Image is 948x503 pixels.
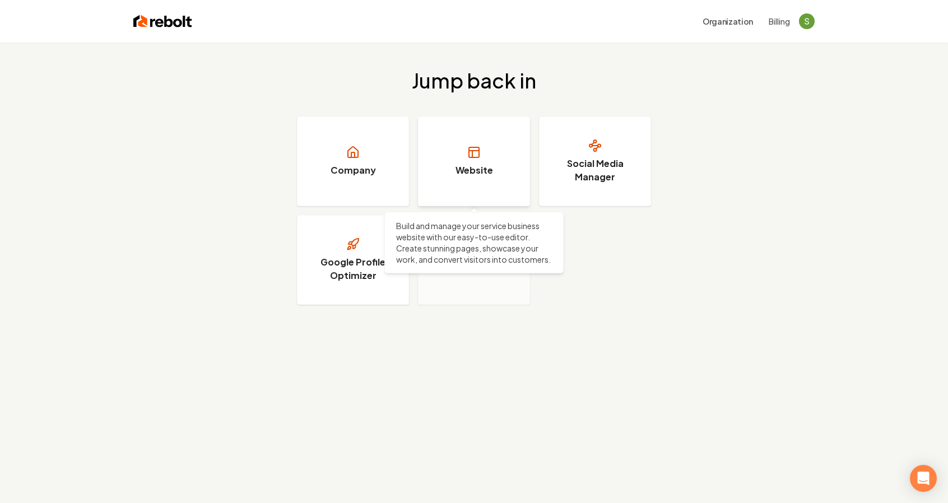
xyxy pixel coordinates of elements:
[799,13,815,29] button: Open user button
[799,13,815,29] img: Sales Champion
[910,465,937,492] div: Open Intercom Messenger
[553,157,637,184] h3: Social Media Manager
[412,69,536,92] h2: Jump back in
[331,164,376,177] h3: Company
[396,220,552,265] p: Build and manage your service business website with our easy-to-use editor. Create stunning pages...
[133,13,192,29] img: Rebolt Logo
[696,11,760,31] button: Organization
[456,164,493,177] h3: Website
[418,117,530,206] a: Website
[311,255,395,282] h3: Google Profile Optimizer
[769,16,790,27] button: Billing
[297,215,409,305] a: Google Profile Optimizer
[297,117,409,206] a: Company
[539,117,651,206] a: Social Media Manager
